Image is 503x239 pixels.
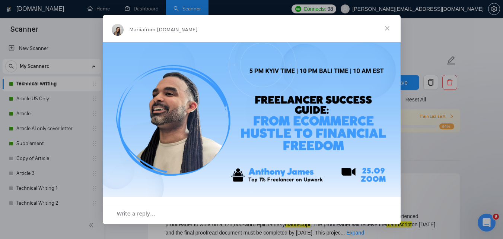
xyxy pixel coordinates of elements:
span: Close [374,15,401,42]
div: Open conversation and reply [103,203,401,224]
span: Mariia [130,27,144,32]
span: Write a reply… [117,209,156,218]
img: Profile image for Mariia [112,24,124,36]
span: from [DOMAIN_NAME] [144,27,197,32]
